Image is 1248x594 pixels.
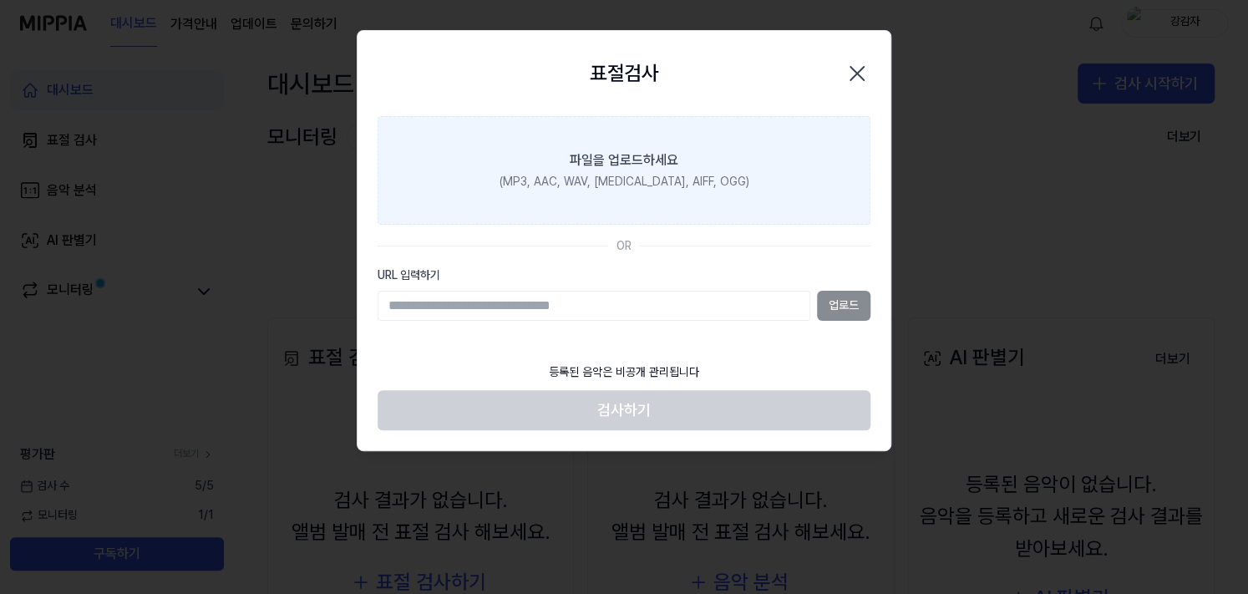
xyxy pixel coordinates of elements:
h2: 표절검사 [590,58,658,89]
div: 등록된 음악은 비공개 관리됩니다 [539,354,709,391]
div: 파일을 업로드하세요 [570,150,678,170]
div: OR [616,238,632,255]
div: (MP3, AAC, WAV, [MEDICAL_DATA], AIFF, OGG) [500,174,749,190]
label: URL 입력하기 [378,267,870,284]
